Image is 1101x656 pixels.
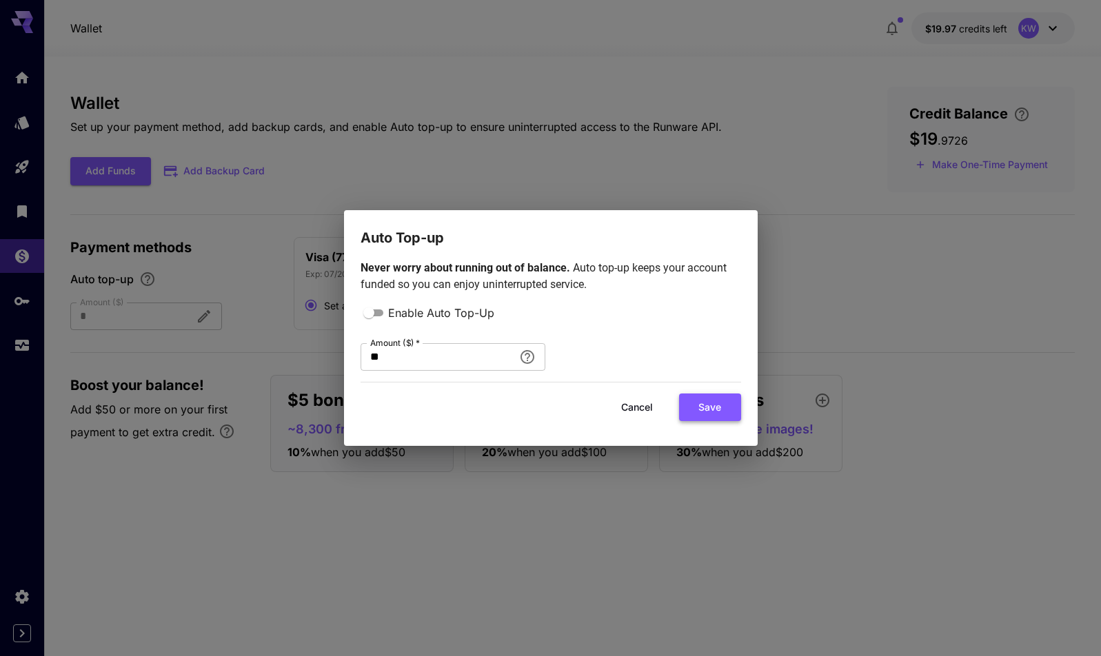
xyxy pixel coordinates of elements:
[370,337,420,349] label: Amount ($)
[361,260,741,293] p: Auto top-up keeps your account funded so you can enjoy uninterrupted service.
[388,305,494,321] span: Enable Auto Top-Up
[606,393,668,422] button: Cancel
[344,210,758,249] h2: Auto Top-up
[679,393,741,422] button: Save
[361,261,573,274] span: Never worry about running out of balance.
